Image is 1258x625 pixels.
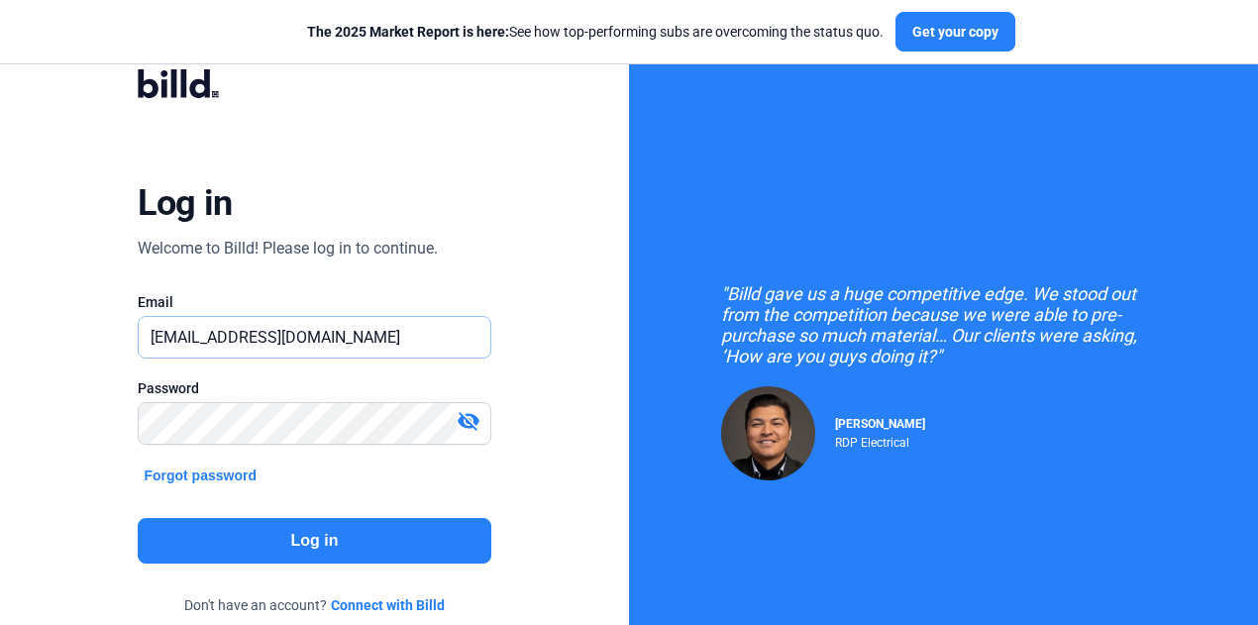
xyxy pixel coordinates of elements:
div: Welcome to Billd! Please log in to continue. [138,237,438,260]
div: See how top-performing subs are overcoming the status quo. [307,22,884,42]
span: The 2025 Market Report is here: [307,24,509,40]
mat-icon: visibility_off [457,409,480,433]
button: Log in [138,518,490,564]
a: Connect with Billd [331,595,445,615]
img: Raul Pacheco [721,386,815,480]
span: [PERSON_NAME] [835,417,925,431]
button: Get your copy [895,12,1015,52]
div: Don't have an account? [138,595,490,615]
div: Password [138,378,490,398]
div: Email [138,292,490,312]
button: Forgot password [138,465,262,486]
div: "Billd gave us a huge competitive edge. We stood out from the competition because we were able to... [721,283,1167,366]
div: RDP Electrical [835,431,925,450]
div: Log in [138,181,232,225]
